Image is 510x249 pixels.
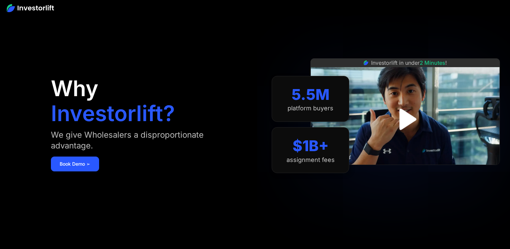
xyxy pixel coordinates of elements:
a: Book Demo ➢ [51,157,99,171]
h1: Why [51,78,98,99]
a: open lightbox [390,104,420,134]
div: We give Wholesalers a disproportionate advantage. [51,130,235,151]
div: 5.5M [292,86,330,104]
div: Investorlift in under ! [371,59,447,67]
h1: Investorlift? [51,103,175,124]
div: assignment fees [287,156,335,164]
iframe: Customer reviews powered by Trustpilot [355,168,456,176]
div: $1B+ [293,137,329,155]
span: 2 Minutes [420,59,445,66]
div: platform buyers [288,105,333,112]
